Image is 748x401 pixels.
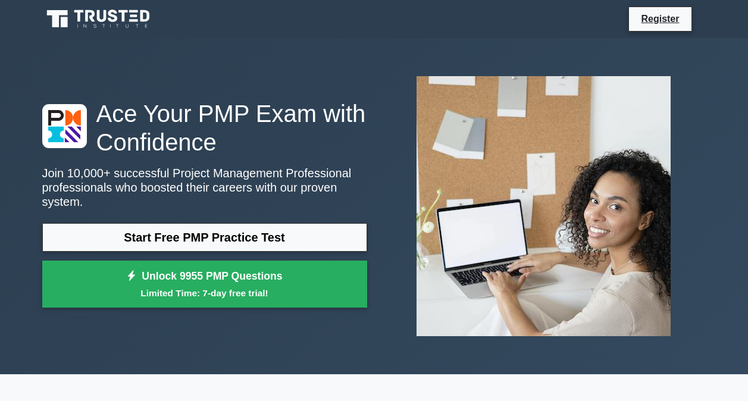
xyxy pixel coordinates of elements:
a: Start Free PMP Practice Test [42,223,367,252]
small: Limited Time: 7-day free trial! [57,286,352,300]
h1: Ace Your PMP Exam with Confidence [42,99,367,156]
a: Unlock 9955 PMP QuestionsLimited Time: 7-day free trial! [42,261,367,308]
a: Register [634,11,686,26]
p: Join 10,000+ successful Project Management Professional professionals who boosted their careers w... [42,166,367,209]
